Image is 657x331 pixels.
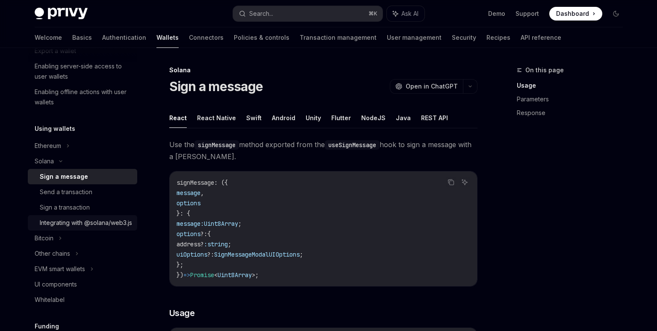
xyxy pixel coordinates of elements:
button: REST API [421,108,448,128]
span: : ({ [214,179,228,186]
a: Response [517,106,630,120]
span: Ask AI [401,9,418,18]
button: Flutter [331,108,351,128]
a: Enabling server-side access to user wallets [28,59,137,84]
button: Java [396,108,411,128]
span: signMessage [177,179,214,186]
button: Unity [306,108,321,128]
a: Send a transaction [28,184,137,200]
span: On this page [525,65,564,75]
a: Enabling offline actions with user wallets [28,84,137,110]
div: EVM smart wallets [35,264,85,274]
span: address? [177,240,204,248]
div: Solana [169,66,477,74]
span: Dashboard [556,9,589,18]
span: message: [177,220,204,228]
span: options [177,230,200,238]
span: Use the method exported from the hook to sign a message with a [PERSON_NAME]. [169,139,477,163]
span: uiOptions [177,251,207,258]
button: React [169,108,187,128]
div: Ethereum [35,141,61,151]
span: }) [177,271,183,279]
button: Toggle dark mode [609,7,623,21]
button: Ask AI [459,177,470,188]
span: ; [228,240,231,248]
span: , [200,189,204,197]
a: API reference [521,27,561,48]
button: Ask AI [387,6,424,21]
span: : [204,240,207,248]
a: User management [387,27,442,48]
h5: Using wallets [35,124,75,134]
span: }: { [177,210,190,217]
div: Integrating with @solana/web3.js [40,218,132,228]
a: Demo [488,9,505,18]
span: Uint8Array [204,220,238,228]
button: Android [272,108,295,128]
a: Sign a message [28,169,137,184]
div: Enabling server-side access to user wallets [35,61,132,82]
code: useSignMessage [325,140,380,150]
button: Copy the contents from the code block [445,177,457,188]
div: Sign a message [40,171,88,182]
span: => [183,271,190,279]
button: Search...⌘K [233,6,383,21]
span: > [252,271,255,279]
div: UI components [35,279,77,290]
button: Swift [246,108,262,128]
a: Welcome [35,27,62,48]
span: Usage [169,307,195,319]
span: ?: [207,251,214,258]
span: ; [255,271,259,279]
span: < [214,271,218,279]
div: Search... [249,9,273,19]
span: Open in ChatGPT [406,82,458,91]
h1: Sign a message [169,79,263,94]
a: Recipes [486,27,510,48]
span: ; [238,220,242,228]
span: ⌘ K [368,10,377,17]
div: Other chains [35,248,70,259]
a: UI components [28,277,137,292]
span: ?: [200,230,207,238]
div: Enabling offline actions with user wallets [35,87,132,107]
div: Send a transaction [40,187,92,197]
a: Wallets [156,27,179,48]
span: Promise [190,271,214,279]
span: { [207,230,211,238]
span: Uint8Array [218,271,252,279]
div: Sign a transaction [40,202,90,213]
a: Connectors [189,27,224,48]
a: Authentication [102,27,146,48]
span: }; [177,261,183,269]
a: Transaction management [300,27,377,48]
a: Policies & controls [234,27,289,48]
a: Basics [72,27,92,48]
a: Integrating with @solana/web3.js [28,215,137,231]
span: ; [300,251,303,258]
code: signMessage [194,140,239,150]
a: Support [516,9,539,18]
button: NodeJS [361,108,386,128]
button: Open in ChatGPT [390,79,463,94]
a: Parameters [517,92,630,106]
span: message [177,189,200,197]
div: Solana [35,156,54,166]
a: Whitelabel [28,292,137,307]
a: Usage [517,79,630,92]
span: SignMessageModalUIOptions [214,251,300,258]
div: Bitcoin [35,233,53,243]
a: Security [452,27,476,48]
button: React Native [197,108,236,128]
a: Dashboard [549,7,602,21]
span: string [207,240,228,248]
a: Sign a transaction [28,200,137,215]
span: options [177,199,200,207]
img: dark logo [35,8,88,20]
div: Whitelabel [35,295,65,305]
